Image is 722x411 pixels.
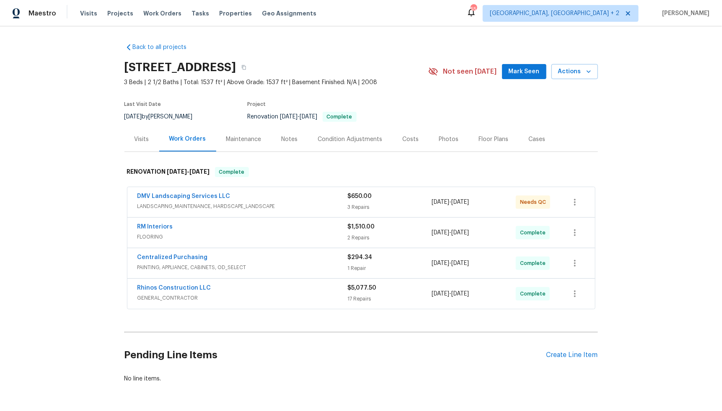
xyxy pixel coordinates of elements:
span: [DATE] [451,230,469,236]
div: Photos [439,135,459,144]
span: - [432,198,469,206]
div: No line items. [124,375,598,383]
span: [DATE] [432,230,449,236]
a: DMV Landscaping Services LLC [137,193,230,199]
button: Mark Seen [502,64,546,80]
span: Tasks [191,10,209,16]
div: 55 [471,5,476,13]
button: Actions [551,64,598,80]
span: Visits [80,9,97,18]
span: Needs QC [520,198,549,206]
span: [DATE] [432,199,449,205]
div: by [PERSON_NAME] [124,112,203,122]
span: $650.00 [348,193,372,199]
div: Visits [135,135,149,144]
span: - [167,169,210,175]
div: Floor Plans [479,135,509,144]
span: [DATE] [167,169,187,175]
span: Properties [219,9,252,18]
span: [DATE] [451,291,469,297]
button: Copy Address [236,60,251,75]
span: - [432,290,469,298]
a: Rhinos Construction LLC [137,285,211,291]
span: [DATE] [432,260,449,266]
span: [PERSON_NAME] [659,9,709,18]
div: 1 Repair [348,264,432,272]
div: RENOVATION [DATE]-[DATE]Complete [124,159,598,185]
span: Geo Assignments [262,9,316,18]
span: Mark Seen [509,67,540,77]
div: 3 Repairs [348,203,432,211]
span: Renovation [248,114,357,120]
span: Projects [107,9,133,18]
h2: [STREET_ADDRESS] [124,63,236,72]
span: Project [248,102,266,107]
span: LANDSCAPING_MAINTENANCE, HARDSCAPE_LANDSCAPE [137,202,348,211]
span: $1,510.00 [348,224,375,230]
span: Complete [216,168,248,176]
span: Maestro [28,9,56,18]
span: [DATE] [190,169,210,175]
span: Complete [520,229,549,237]
div: Create Line Item [546,351,598,359]
span: [DATE] [432,291,449,297]
span: $5,077.50 [348,285,377,291]
div: Work Orders [169,135,206,143]
span: [DATE] [280,114,298,120]
span: - [432,259,469,267]
span: [GEOGRAPHIC_DATA], [GEOGRAPHIC_DATA] + 2 [490,9,619,18]
span: - [280,114,318,120]
div: Maintenance [226,135,261,144]
div: Cases [529,135,546,144]
span: Complete [520,290,549,298]
span: Actions [558,67,591,77]
span: [DATE] [124,114,142,120]
span: - [432,229,469,237]
span: 3 Beds | 2 1/2 Baths | Total: 1537 ft² | Above Grade: 1537 ft² | Basement Finished: N/A | 2008 [124,78,428,87]
span: PAINTING, APPLIANCE, CABINETS, OD_SELECT [137,263,348,272]
span: [DATE] [451,260,469,266]
span: Work Orders [143,9,181,18]
span: [DATE] [300,114,318,120]
span: $294.34 [348,254,373,260]
a: Centralized Purchasing [137,254,208,260]
span: GENERAL_CONTRACTOR [137,294,348,302]
div: Notes [282,135,298,144]
span: Last Visit Date [124,102,161,107]
span: Not seen [DATE] [443,67,497,76]
span: Complete [323,114,356,119]
a: RM Interiors [137,224,173,230]
div: 2 Repairs [348,234,432,242]
div: Condition Adjustments [318,135,383,144]
span: Complete [520,259,549,267]
h6: RENOVATION [127,167,210,177]
span: FLOORING [137,233,348,241]
div: Costs [403,135,419,144]
div: 17 Repairs [348,295,432,303]
a: Back to all projects [124,43,205,51]
span: [DATE] [451,199,469,205]
h2: Pending Line Items [124,336,546,375]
